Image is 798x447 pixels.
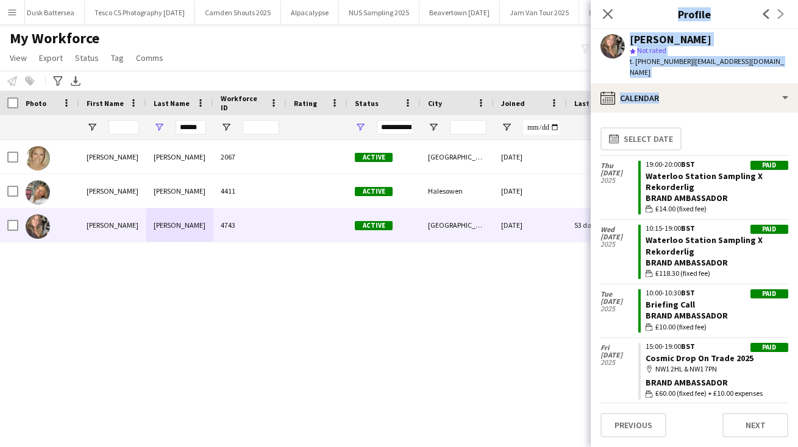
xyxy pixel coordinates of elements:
div: 2067 [213,140,287,174]
div: 4743 [213,208,287,242]
button: Next [722,413,788,437]
div: [PERSON_NAME] [146,208,213,242]
a: Status [70,50,104,66]
button: Select date [600,127,682,150]
span: First Name [87,99,124,108]
span: Not rated [637,46,666,55]
input: Joined Filter Input [523,120,560,135]
span: t. [PHONE_NUMBER] [630,57,693,66]
div: Halesowen [421,174,494,208]
span: 2025 [600,359,638,366]
span: Active [355,153,393,162]
a: Tag [106,50,129,66]
span: [DATE] [600,233,638,241]
span: 2025 [600,305,638,312]
button: Open Filter Menu [355,122,366,133]
div: [PERSON_NAME] [79,140,146,174]
button: Jam Van Tour 2025 [500,1,579,24]
div: 53 days [567,208,640,242]
img: Naomi Slater [26,146,50,171]
button: Dusk Battersea [17,1,85,24]
div: 15:00-19:00 [646,343,788,350]
button: Open Filter Menu [221,122,232,133]
h3: Profile [591,6,798,22]
button: Beavertown Beats [579,1,656,24]
div: [GEOGRAPHIC_DATA]-by-sea [421,140,494,174]
div: Paid [750,161,788,170]
div: [PERSON_NAME] [630,34,711,45]
img: Rachel slater [26,214,50,239]
span: Export [39,52,63,63]
input: Last Name Filter Input [176,120,206,135]
span: Joined [501,99,525,108]
input: City Filter Input [450,120,486,135]
span: 2025 [600,241,638,248]
span: Rating [294,99,317,108]
span: 2025 [600,177,638,184]
span: [DATE] [600,169,638,177]
div: Paid [750,289,788,298]
button: Tesco CS Photography [DATE] [85,1,195,24]
span: Comms [136,52,163,63]
input: First Name Filter Input [109,120,139,135]
a: Waterloo Station Sampling X Rekorderlig [646,171,763,192]
span: £14.00 (fixed fee) [655,203,707,214]
button: Open Filter Menu [428,122,439,133]
div: Brand Ambassador [646,257,788,268]
button: Open Filter Menu [87,122,98,133]
div: [DATE] [494,174,567,208]
div: 10:15-19:00 [646,225,788,232]
span: Active [355,187,393,196]
a: View [5,50,32,66]
span: Thu [600,162,638,169]
span: Tag [111,52,124,63]
button: Open Filter Menu [501,122,512,133]
button: Camden Shouts 2025 [195,1,281,24]
a: Waterloo Station Sampling X Rekorderlig [646,234,763,256]
button: Previous [600,413,666,437]
div: Calendar [591,83,798,113]
app-action-btn: Advanced filters [51,74,65,88]
span: BST [681,160,695,169]
span: City [428,99,442,108]
span: Last job [574,99,602,108]
span: Workforce ID [221,94,265,112]
span: BST [681,342,695,351]
span: Fri [600,344,638,351]
span: £118.30 (fixed fee) [655,268,710,279]
app-action-btn: Export XLSX [68,74,83,88]
div: Brand Ambassador [646,377,788,388]
div: [DATE] [494,208,567,242]
div: Brand Ambassador [646,192,788,203]
div: [GEOGRAPHIC_DATA] [421,208,494,242]
span: Tue [600,290,638,298]
span: [DATE] [600,298,638,305]
span: | [EMAIL_ADDRESS][DOMAIN_NAME] [630,57,784,77]
button: Open Filter Menu [154,122,165,133]
span: £60.00 (fixed fee) + £10.00 expenses [655,388,763,399]
div: 10:00-10:30 [646,289,788,297]
div: [DATE] [494,140,567,174]
a: Export [34,50,68,66]
div: [PERSON_NAME] [79,174,146,208]
span: Wed [600,226,638,233]
button: Beavertown [DATE] [419,1,500,24]
a: Comms [131,50,168,66]
span: My Workforce [10,29,99,48]
span: Active [355,221,393,230]
div: Paid [750,343,788,352]
a: Cosmic Drop On Trade 2025 [646,353,753,364]
span: BST [681,288,695,297]
span: [DATE] [600,351,638,359]
img: rachel slater [26,180,50,205]
span: BST [681,224,695,233]
input: Workforce ID Filter Input [243,120,279,135]
div: [PERSON_NAME] [146,140,213,174]
span: Status [75,52,99,63]
div: 4411 [213,174,287,208]
div: Paid [750,225,788,234]
button: Alpacalypse [281,1,339,24]
div: NW1 2HL & NW1 7PN [646,364,788,375]
button: NUS Sampling 2025 [339,1,419,24]
div: [PERSON_NAME] [146,174,213,208]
